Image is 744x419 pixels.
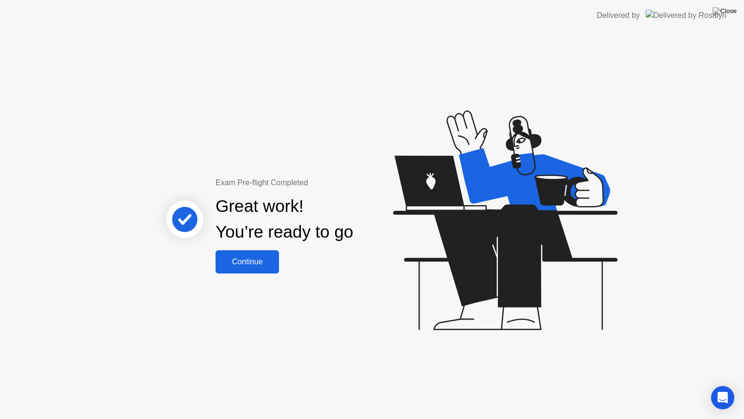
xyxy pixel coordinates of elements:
[646,10,727,21] img: Delivered by Rosalyn
[713,7,737,15] img: Close
[216,250,279,274] button: Continue
[711,386,734,409] div: Open Intercom Messenger
[597,10,640,21] div: Delivered by
[216,177,416,189] div: Exam Pre-flight Completed
[216,193,353,245] div: Great work! You’re ready to go
[218,258,276,266] div: Continue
